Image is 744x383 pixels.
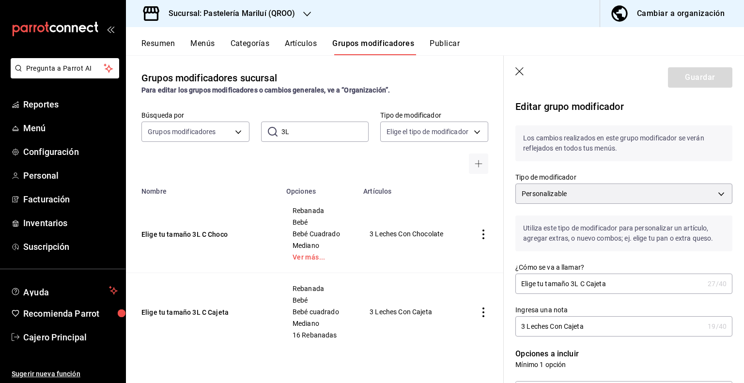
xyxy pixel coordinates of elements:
[293,297,345,304] span: Bebé
[515,317,704,336] input: Nota de uso interno, no visible para el cliente
[332,39,414,55] button: Grupos modificadores
[479,230,488,239] button: actions
[293,254,345,260] a: Ver más...
[515,264,732,271] label: ¿Cómo se va a llamar?
[141,71,277,85] div: Grupos modificadores sucursal
[515,99,732,114] p: Editar grupo modificador
[293,285,345,292] span: Rebanada
[23,145,118,158] span: Configuración
[293,308,345,315] span: Bebé cuadrado
[23,240,118,253] span: Suscripción
[380,112,488,119] label: Tipo de modificador
[7,70,119,80] a: Pregunta a Parrot AI
[141,86,390,94] strong: Para editar los grupos modificadores o cambios generales, ve a “Organización”.
[293,332,345,338] span: 16 Rebanadas
[430,39,460,55] button: Publicar
[161,8,295,19] h3: Sucursal: Pastelería Mariluí (QROO)
[515,125,732,161] p: Los cambios realizados en este grupo modificador se verán reflejados en todos tus menús.
[107,25,114,33] button: open_drawer_menu
[126,182,504,351] table: simple table
[357,182,463,195] th: Artículos
[522,189,567,199] span: Personalizable
[515,348,732,360] p: Opciones a incluir
[141,230,258,239] button: Elige tu tamaño 3L C Choco
[11,58,119,78] button: Pregunta a Parrot AI
[637,7,725,20] div: Cambiar a organización
[148,127,216,137] span: Grupos modificadores
[23,122,118,135] span: Menú
[293,230,345,237] span: Bebé Cuadrado
[293,207,345,214] span: Rebanada
[141,39,744,55] div: navigation tabs
[281,122,369,141] input: Buscar
[479,307,488,317] button: actions
[141,39,175,55] button: Resumen
[293,320,345,327] span: Mediano
[280,182,357,195] th: Opciones
[23,285,105,296] span: Ayuda
[293,242,345,249] span: Mediano
[23,307,118,320] span: Recomienda Parrot
[141,112,249,119] label: Búsqueda por
[190,39,215,55] button: Menús
[12,369,118,379] span: Sugerir nueva función
[126,182,280,195] th: Nombre
[708,279,727,289] div: 27 /40
[23,216,118,230] span: Inventarios
[23,98,118,111] span: Reportes
[515,174,732,181] label: Tipo de modificador
[708,322,727,331] div: 19 /40
[370,308,451,315] span: 3 Leches Con Cajeta
[23,331,118,344] span: Cajero Principal
[370,230,451,237] span: 3 Leches Con Chocolate
[231,39,270,55] button: Categorías
[285,39,317,55] button: Artículos
[23,169,118,182] span: Personal
[293,219,345,226] span: Bebé
[23,193,118,206] span: Facturación
[26,63,104,74] span: Pregunta a Parrot AI
[515,360,732,369] p: Mínimo 1 opción
[141,307,258,317] button: Elige tu tamaño 3L C Cajeta
[515,306,732,313] label: Ingresa una nota
[515,215,732,251] p: Utiliza este tipo de modificador para personalizar un artículo, agregar extras, o nuevo combos; e...
[387,127,468,137] span: Elige el tipo de modificador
